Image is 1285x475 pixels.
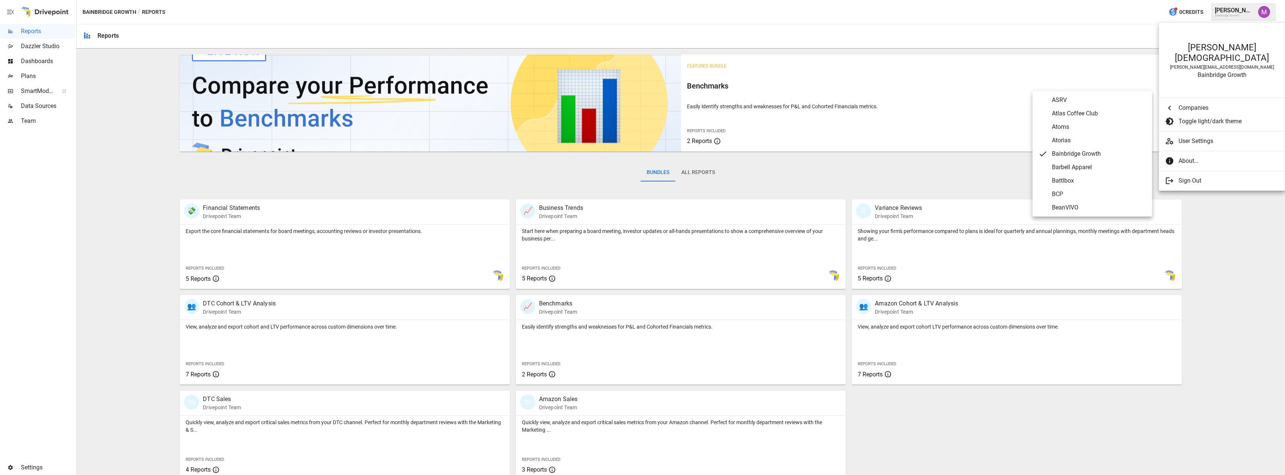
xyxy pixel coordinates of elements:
[1052,203,1146,212] span: BeanVIVO
[1179,176,1273,185] span: Sign Out
[1167,71,1277,78] div: Bainbridge Growth
[1179,117,1273,126] span: Toggle light/dark theme
[1052,176,1146,185] span: Battlbox
[1179,156,1273,165] span: About...
[1179,137,1279,146] span: User Settings
[1052,163,1146,172] span: Barbell Apparel
[1052,149,1146,158] span: Bainbridge Growth
[1052,122,1146,131] span: Atoms
[1052,136,1146,145] span: Atorias
[1052,109,1146,118] span: Atlas Coffee Club
[1052,96,1146,105] span: ASRV
[1167,42,1277,63] div: [PERSON_NAME][DEMOGRAPHIC_DATA]
[1167,65,1277,70] div: [PERSON_NAME][EMAIL_ADDRESS][DOMAIN_NAME]
[1179,103,1273,112] span: Companies
[1052,190,1146,199] span: BCP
